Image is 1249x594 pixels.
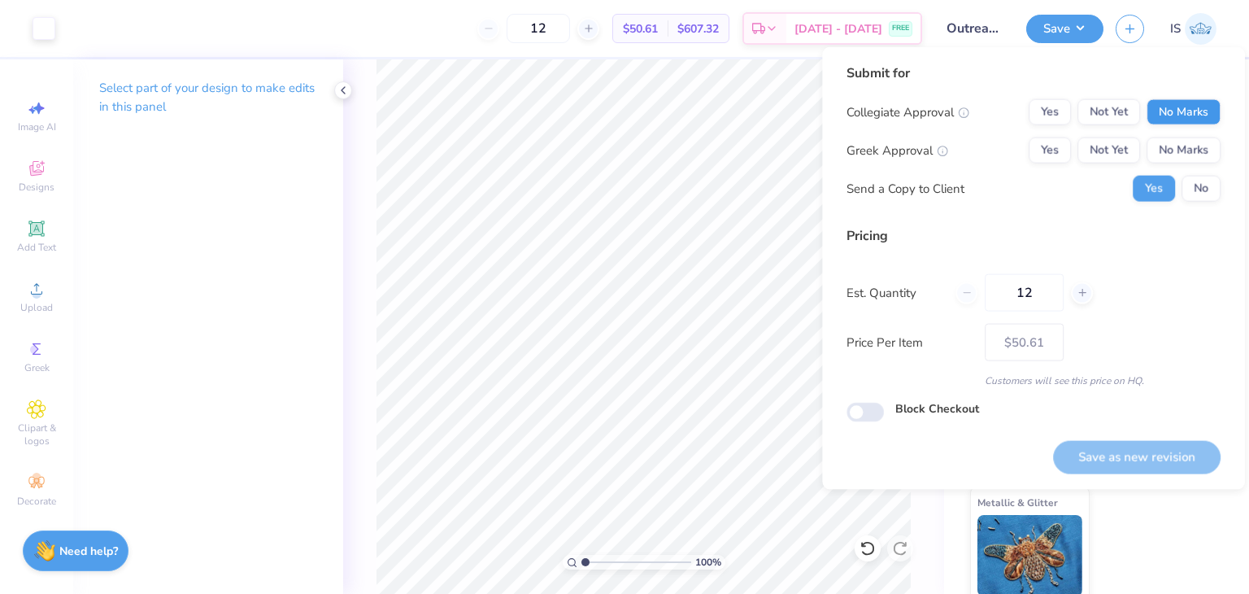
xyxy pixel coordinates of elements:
span: Add Text [17,241,56,254]
div: Send a Copy to Client [846,179,964,198]
button: No [1182,176,1221,202]
div: Collegiate Approval [846,103,969,121]
span: 100 % [695,555,721,570]
button: No Marks [1147,99,1221,125]
span: Clipart & logos [8,421,65,448]
input: – – [985,274,1064,312]
button: Save [1026,15,1103,43]
span: FREE [892,23,909,34]
div: Pricing [846,226,1221,246]
button: Yes [1029,99,1071,125]
div: Submit for [846,63,1221,83]
button: Not Yet [1077,99,1140,125]
label: Block Checkout [895,400,979,417]
button: Yes [1029,138,1071,164]
button: Yes [1133,176,1175,202]
span: IS [1170,20,1181,38]
label: Price Per Item [846,333,973,352]
span: $607.32 [677,20,719,37]
p: Select part of your design to make edits in this panel [99,79,317,116]
span: [DATE] - [DATE] [794,20,882,37]
button: Not Yet [1077,138,1140,164]
span: Image AI [18,120,56,133]
strong: Need help? [59,544,118,559]
img: Ishita Singh [1185,13,1216,45]
a: IS [1170,13,1216,45]
span: Decorate [17,495,56,508]
span: Metallic & Glitter [977,494,1058,511]
span: Greek [24,361,50,374]
span: $50.61 [623,20,658,37]
div: Greek Approval [846,141,948,159]
span: Designs [19,181,54,194]
label: Est. Quantity [846,283,943,302]
input: – – [507,14,570,43]
input: Untitled Design [934,12,1014,45]
span: Upload [20,301,53,314]
button: No Marks [1147,138,1221,164]
div: Customers will see this price on HQ. [846,373,1221,388]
